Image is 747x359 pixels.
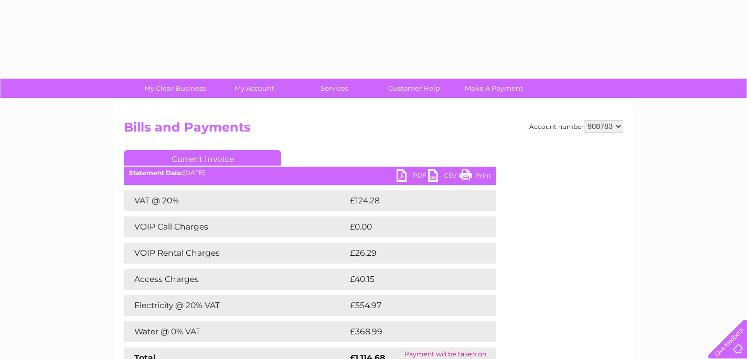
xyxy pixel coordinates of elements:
[451,79,537,98] a: Make A Payment
[124,150,281,166] a: Current Invoice
[124,243,347,264] td: VOIP Rental Charges
[132,79,218,98] a: My Clear Business
[124,321,347,342] td: Water @ 0% VAT
[347,321,478,342] td: £368.99
[347,190,477,211] td: £124.28
[428,169,460,184] a: CSV
[371,79,457,98] a: Customer Help
[124,269,347,290] td: Access Charges
[397,169,428,184] a: PDF
[129,169,183,177] b: Statement Date:
[124,216,347,237] td: VOIP Call Charges
[291,79,378,98] a: Services
[347,216,472,237] td: £0.00
[529,120,623,133] div: Account number
[124,169,496,177] div: [DATE]
[347,295,478,316] td: £554.97
[347,269,474,290] td: £40.15
[347,243,475,264] td: £26.29
[124,295,347,316] td: Electricity @ 20% VAT
[211,79,298,98] a: My Account
[124,120,623,140] h2: Bills and Payments
[124,190,347,211] td: VAT @ 20%
[460,169,491,184] a: Print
